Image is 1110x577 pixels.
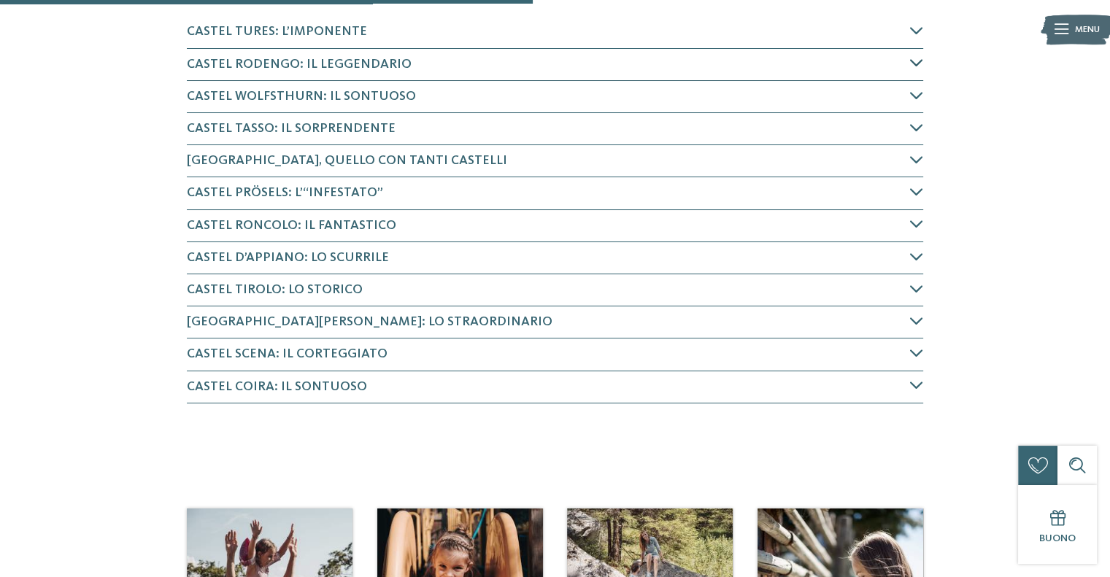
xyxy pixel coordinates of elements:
[187,90,416,103] span: Castel Wolfsthurn: il sontuoso
[187,219,396,232] span: Castel Roncolo: il fantastico
[187,283,363,296] span: Castel Tirolo: lo storico
[187,154,507,167] span: [GEOGRAPHIC_DATA], quello con tanti castelli
[187,315,552,328] span: [GEOGRAPHIC_DATA][PERSON_NAME]: lo straordinario
[1018,485,1097,564] a: Buono
[187,251,389,264] span: Castel d’Appiano: lo scurrile
[187,186,383,199] span: Castel Prösels: l’“infestato”
[187,25,367,38] span: Castel Tures: l’imponente
[187,380,367,393] span: Castel Coira: il sontuoso
[187,58,412,71] span: Castel Rodengo: il leggendario
[187,122,396,135] span: Castel Tasso: il sorprendente
[187,347,388,360] span: Castel Scena: il corteggiato
[1039,533,1076,543] span: Buono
